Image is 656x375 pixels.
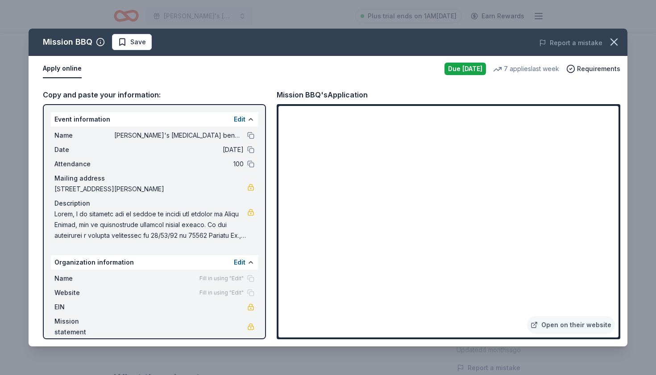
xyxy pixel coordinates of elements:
[114,130,244,141] span: [PERSON_NAME]'s [MEDICAL_DATA] benefit
[54,144,114,155] span: Date
[51,112,258,126] div: Event information
[444,63,486,75] div: Due [DATE]
[51,255,258,270] div: Organization information
[199,275,244,282] span: Fill in using "Edit"
[54,184,247,194] span: [STREET_ADDRESS][PERSON_NAME]
[43,35,92,49] div: Mission BBQ
[54,209,247,241] span: Lorem, I do sitametc adi el seddoe te incidi utl etdolor ma Aliqu Enimad, min ve quisnostrude ull...
[234,114,245,125] button: Edit
[234,257,245,268] button: Edit
[54,302,114,312] span: EIN
[199,289,244,296] span: Fill in using "Edit"
[54,316,114,337] span: Mission statement
[493,63,559,74] div: 7 applies last week
[54,198,254,209] div: Description
[539,38,602,48] button: Report a mistake
[114,144,244,155] span: [DATE]
[527,316,615,334] a: Open on their website
[54,173,254,184] div: Mailing address
[566,63,620,74] button: Requirements
[577,63,620,74] span: Requirements
[54,130,114,141] span: Name
[114,159,244,169] span: 100
[130,37,146,47] span: Save
[43,59,82,78] button: Apply online
[43,89,266,101] div: Copy and paste your information:
[277,89,368,101] div: Mission BBQ's Application
[54,273,114,284] span: Name
[54,287,114,298] span: Website
[112,34,152,50] button: Save
[54,159,114,169] span: Attendance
